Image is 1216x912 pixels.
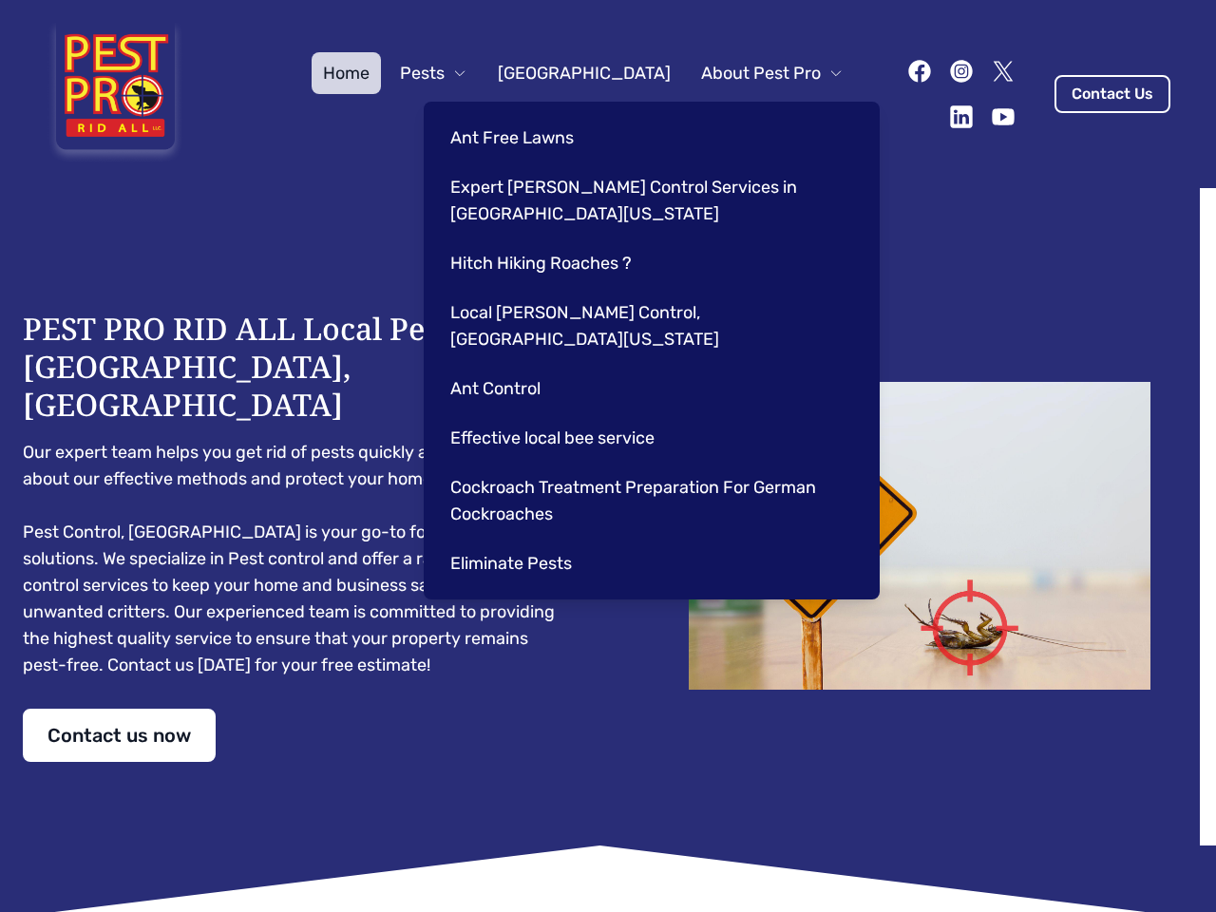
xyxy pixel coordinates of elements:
pre: Our expert team helps you get rid of pests quickly and safely. Learn about our effective methods ... [23,439,570,678]
a: Contact [769,94,855,136]
a: Contact Us [1054,75,1170,113]
a: Blog [703,94,761,136]
a: Ant Control [439,368,857,409]
img: Pest Pro Rid All [46,23,185,165]
button: Pest Control Community B2B [419,94,695,136]
button: Pests [389,52,479,94]
a: Effective local bee service [439,417,857,459]
a: Contact us now [23,709,216,762]
a: Home [312,52,381,94]
span: About Pest Pro [701,60,821,86]
h1: PEST PRO RID ALL Local Pest Control [GEOGRAPHIC_DATA], [GEOGRAPHIC_DATA] [23,310,570,424]
a: Ant Free Lawns [439,117,857,159]
a: Eliminate Pests [439,542,857,584]
a: Expert [PERSON_NAME] Control Services in [GEOGRAPHIC_DATA][US_STATE] [439,166,857,235]
a: Hitch Hiking Roaches ? [439,242,857,284]
span: Pests [400,60,445,86]
a: Cockroach Treatment Preparation For German Cockroaches [439,466,857,535]
a: Local [PERSON_NAME] Control, [GEOGRAPHIC_DATA][US_STATE] [439,292,857,360]
a: [GEOGRAPHIC_DATA] [486,52,682,94]
img: Dead cockroach on floor with caution sign pest control [646,382,1193,690]
button: About Pest Pro [690,52,855,94]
